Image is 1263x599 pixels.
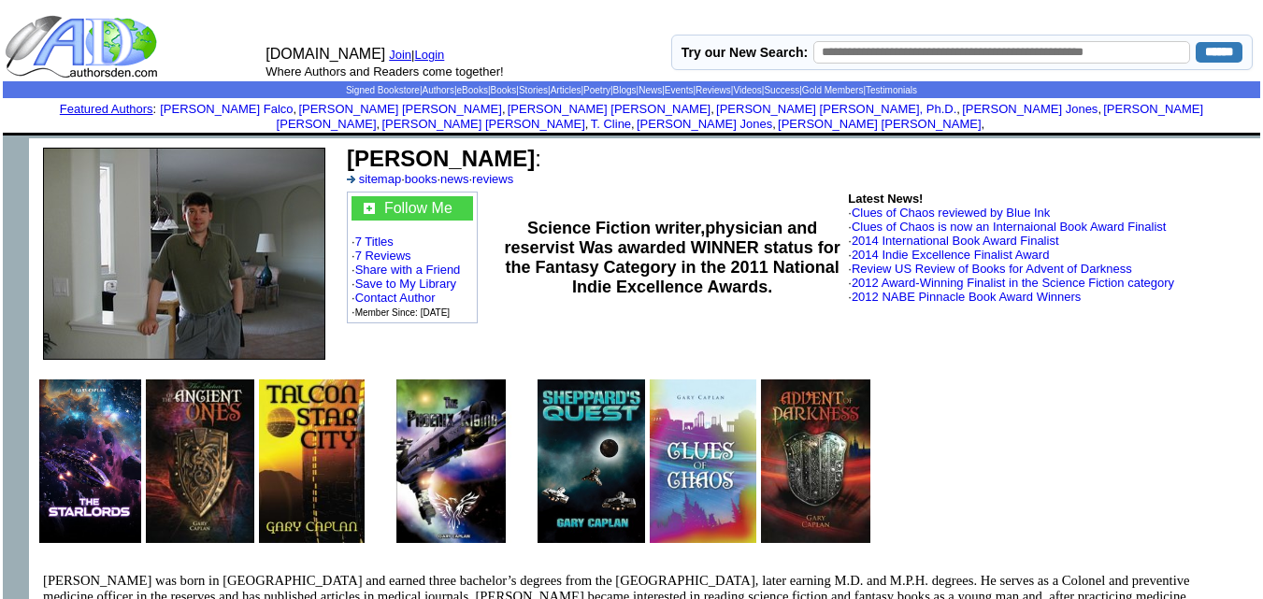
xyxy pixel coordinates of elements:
[778,117,981,131] a: [PERSON_NAME] [PERSON_NAME]
[852,220,1167,234] a: Clues of Chaos is now an Internaional Book Award Finalist
[852,262,1132,276] a: Review US Review of Books for Advent of Darkness
[761,379,870,543] img: 33425.jpg
[848,248,1049,262] font: ·
[583,85,610,95] a: Poetry
[5,14,162,79] img: logo_ad.gif
[866,85,917,95] a: Testimonials
[60,102,153,116] a: Featured Authors
[848,206,1050,220] font: ·
[256,461,257,462] img: shim.gif
[733,85,761,95] a: Videos
[3,138,29,164] img: shim.gif
[588,120,590,130] font: i
[848,290,1081,304] font: ·
[266,64,503,78] font: Where Authors and Readers come together!
[347,146,541,171] font: :
[872,461,873,462] img: shim.gif
[682,45,808,60] label: Try our New Search:
[43,148,325,360] img: 106460.JPG
[551,85,581,95] a: Articles
[848,262,1131,276] font: ·
[852,206,1050,220] a: Clues of Chaos reviewed by Blue Ink
[389,48,411,62] a: Join
[384,200,452,216] a: Follow Me
[160,102,1203,131] font: , , , , , , , , , ,
[630,133,633,135] img: shim.gif
[714,105,716,115] font: i
[346,85,420,95] a: Signed Bookstore
[764,85,799,95] a: Success
[380,120,381,130] font: i
[504,219,840,296] b: Science Fiction writer,physician and reservist Was awarded WINNER status for the Fantasy Category...
[716,102,956,116] a: [PERSON_NAME] [PERSON_NAME], Ph.D.
[508,102,710,116] a: [PERSON_NAME] [PERSON_NAME]
[405,172,438,186] a: books
[457,85,488,95] a: eBooks
[347,176,355,183] img: a_336699.gif
[298,102,501,116] a: [PERSON_NAME] [PERSON_NAME]
[852,248,1050,262] a: 2014 Indie Excellence Finalist Award
[852,234,1059,248] a: 2014 International Book Award Finalist
[848,276,1174,290] font: ·
[962,102,1098,116] a: [PERSON_NAME] Jones
[538,379,645,543] img: 74961.jpg
[422,85,453,95] a: Authors
[266,46,385,62] font: [DOMAIN_NAME]
[665,85,694,95] a: Events
[758,461,759,462] img: shim.gif
[650,379,756,543] img: 66133.jpg
[411,48,451,62] font: |
[535,461,536,462] img: shim.gif
[39,379,141,543] img: 80524.jpg
[848,220,1166,234] font: ·
[355,307,451,318] font: Member Since: [DATE]
[160,102,293,116] a: [PERSON_NAME] Falco
[696,85,731,95] a: Reviews
[776,120,778,130] font: i
[369,379,533,543] img: 33421.jpg
[613,85,637,95] a: Blogs
[355,277,456,291] a: Save to My Library
[364,203,375,214] img: gc.jpg
[639,85,662,95] a: News
[415,48,445,62] a: Login
[848,192,923,206] b: Latest News!
[852,290,1081,304] a: 2012 NABE Pinnacle Book Award Winners
[355,291,436,305] a: Contact Author
[146,379,255,543] img: 44082.jpg
[472,172,513,186] a: reviews
[637,117,772,131] a: [PERSON_NAME] Jones
[347,172,513,186] font: · · ·
[143,461,144,462] img: shim.gif
[347,146,535,171] b: [PERSON_NAME]
[491,85,517,95] a: Books
[366,461,367,462] img: shim.gif
[359,172,402,186] a: sitemap
[635,120,637,130] font: i
[852,276,1174,290] a: 2012 Award-Winning Finalist in the Science Fiction category
[381,117,584,131] a: [PERSON_NAME] [PERSON_NAME]
[355,235,394,249] a: 7 Titles
[346,85,917,95] span: | | | | | | | | | | | | | |
[355,263,461,277] a: Share with a Friend
[506,105,508,115] font: i
[440,172,468,186] a: news
[802,85,864,95] a: Gold Members
[960,105,962,115] font: i
[355,249,411,263] a: 7 Reviews
[647,461,648,462] img: shim.gif
[591,117,631,131] a: T. Cline
[848,234,1058,248] font: ·
[984,120,986,130] font: i
[60,102,156,116] font: :
[1101,105,1103,115] font: i
[259,379,365,543] img: 51239.jpg
[296,105,298,115] font: i
[630,135,633,138] img: shim.gif
[519,85,548,95] a: Stories
[277,102,1204,131] a: [PERSON_NAME] [PERSON_NAME]
[352,196,473,319] font: · · · · · ·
